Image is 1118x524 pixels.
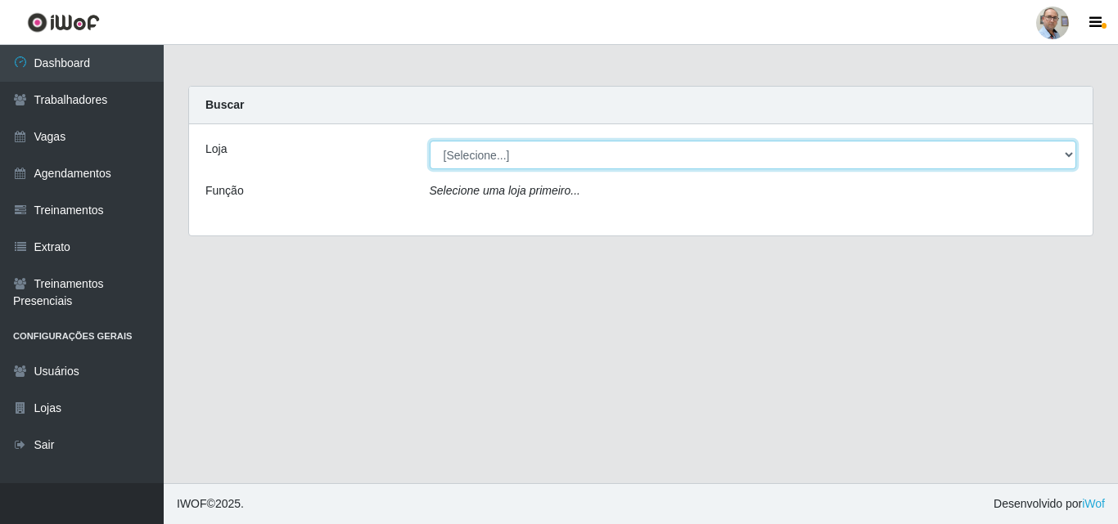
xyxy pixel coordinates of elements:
i: Selecione uma loja primeiro... [430,184,580,197]
a: iWof [1082,497,1105,510]
span: Desenvolvido por [994,495,1105,513]
label: Loja [205,141,227,158]
strong: Buscar [205,98,244,111]
label: Função [205,182,244,199]
span: IWOF [177,497,207,510]
img: CoreUI Logo [27,12,100,33]
span: © 2025 . [177,495,244,513]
